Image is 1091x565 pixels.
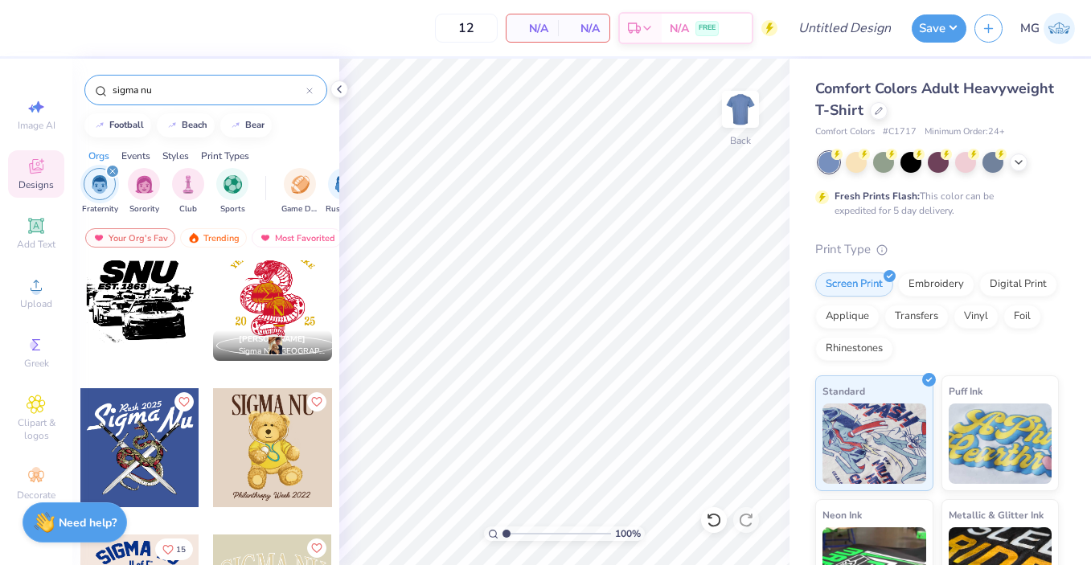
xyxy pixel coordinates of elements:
[224,175,242,194] img: Sports Image
[326,203,363,215] span: Rush & Bid
[835,189,1032,218] div: This color can be expedited for 5 day delivery.
[109,121,144,129] div: football
[1020,19,1040,38] span: MG
[129,203,159,215] span: Sorority
[670,20,689,37] span: N/A
[954,305,999,329] div: Vinyl
[88,149,109,163] div: Orgs
[815,337,893,361] div: Rhinestones
[291,175,310,194] img: Game Day Image
[815,272,893,297] div: Screen Print
[229,121,242,130] img: trend_line.gif
[281,168,318,215] button: filter button
[17,489,55,502] span: Decorate
[815,79,1054,120] span: Comfort Colors Adult Heavyweight T-Shirt
[815,240,1059,259] div: Print Type
[239,346,326,358] span: Sigma Nu, [GEOGRAPHIC_DATA]
[121,149,150,163] div: Events
[24,357,49,370] span: Greek
[93,121,106,130] img: trend_line.gif
[1044,13,1075,44] img: Malia Guerra
[979,272,1057,297] div: Digital Print
[259,232,272,244] img: most_fav.gif
[135,175,154,194] img: Sorority Image
[82,203,118,215] span: Fraternity
[182,121,207,129] div: beach
[239,334,306,345] span: [PERSON_NAME]
[435,14,498,43] input: – –
[822,403,926,484] img: Standard
[835,190,920,203] strong: Fresh Prints Flash:
[335,175,354,194] img: Rush & Bid Image
[128,168,160,215] button: filter button
[172,168,204,215] button: filter button
[8,416,64,442] span: Clipart & logos
[699,23,716,34] span: FREE
[822,506,862,523] span: Neon Ink
[884,305,949,329] div: Transfers
[216,168,248,215] div: filter for Sports
[179,175,197,194] img: Club Image
[128,168,160,215] div: filter for Sorority
[220,113,272,137] button: bear
[326,168,363,215] button: filter button
[307,392,326,411] button: Like
[281,168,318,215] div: filter for Game Day
[174,392,194,411] button: Like
[82,168,118,215] div: filter for Fraternity
[216,168,248,215] button: filter button
[166,121,178,130] img: trend_line.gif
[155,538,193,560] button: Like
[82,168,118,215] button: filter button
[245,121,265,129] div: bear
[785,12,904,44] input: Untitled Design
[252,228,342,248] div: Most Favorited
[326,168,363,215] div: filter for Rush & Bid
[1003,305,1041,329] div: Foil
[18,119,55,132] span: Image AI
[157,113,215,137] button: beach
[1020,13,1075,44] a: MG
[949,403,1052,484] img: Puff Ink
[179,203,197,215] span: Club
[220,203,245,215] span: Sports
[201,149,249,163] div: Print Types
[815,125,875,139] span: Comfort Colors
[724,93,757,125] img: Back
[92,232,105,244] img: most_fav.gif
[815,305,880,329] div: Applique
[822,383,865,399] span: Standard
[187,232,200,244] img: trending.gif
[20,297,52,310] span: Upload
[281,203,318,215] span: Game Day
[59,515,117,530] strong: Need help?
[85,228,175,248] div: Your Org's Fav
[17,238,55,251] span: Add Text
[18,178,54,191] span: Designs
[176,546,186,554] span: 15
[898,272,974,297] div: Embroidery
[568,20,600,37] span: N/A
[925,125,1005,139] span: Minimum Order: 24 +
[949,506,1044,523] span: Metallic & Glitter Ink
[883,125,917,139] span: # C1717
[84,113,151,137] button: football
[307,538,326,558] button: Like
[172,168,204,215] div: filter for Club
[111,82,306,98] input: Try "Alpha"
[730,133,751,148] div: Back
[949,383,982,399] span: Puff Ink
[180,228,247,248] div: Trending
[91,175,109,194] img: Fraternity Image
[516,20,548,37] span: N/A
[912,14,966,43] button: Save
[615,526,641,541] span: 100 %
[162,149,189,163] div: Styles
